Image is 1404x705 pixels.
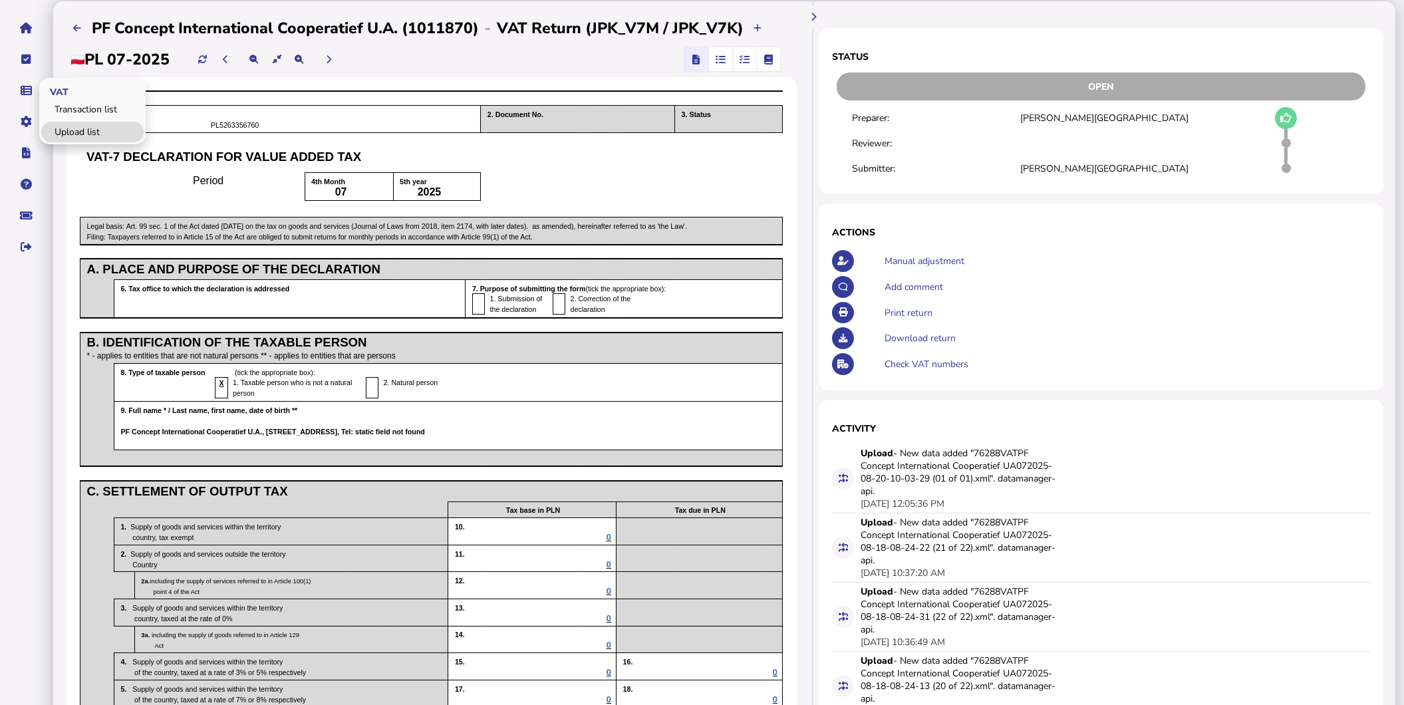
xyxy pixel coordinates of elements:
div: Print return [881,300,1370,326]
div: Download return [881,325,1370,351]
button: Sign out [13,233,41,261]
span: Act [141,642,164,649]
strong: Upload [861,585,893,598]
span: of the country, taxed at a rate of 7% or 8% respectively [120,696,306,704]
button: Data manager [13,76,41,104]
span: 3. Status [682,110,711,118]
span: Filing: Taxpayers referred to in Article 15 of the Act are obliged to submit returns for monthly ... [86,233,532,241]
span: C. SETTLEMENT OF OUTPUT TAX [86,484,287,498]
span: 2. Correction of the declaration [571,295,631,313]
strong: Upload [861,654,893,667]
span: X [219,379,223,387]
span: (tick the appropriate box): [585,285,666,293]
img: pl.png [71,55,84,65]
span: B. IDENTIFICATION OF THE TAXABLE PERSON [86,335,366,349]
button: Hide [803,6,825,28]
h1: Actions [832,226,1370,239]
i: Data for this filing changed [839,612,848,621]
div: - New data added "76288VATPF Concept International Cooperatief UA072025-08-18-08-24-13 (20 of 22)... [861,654,1060,705]
span: 0 [607,640,611,650]
span: Tax base in PLN [506,506,561,514]
button: Check VAT numbers on return. [832,353,854,375]
button: Developer hub links [13,139,41,167]
span: VAT-7 DECLARATION FOR VALUE ADDED TAX [86,150,361,164]
span: 6. Tax office to which the declaration is addressed [120,285,289,293]
span: Tax due in PLN [675,506,726,514]
div: - New data added "76288VATPF Concept International Cooperatief UA072025-08-18-08-24-22 (21 of 22)... [861,516,1060,567]
span: Supply of goods and services within the territory [132,685,283,693]
span: * - applies to entities that are not natural persons ** - applies to entities that are persons [86,351,395,360]
span: PL5263356760 [86,121,284,129]
span: Supply of goods and services within the territory [132,658,283,666]
i: Data for this filing changed [839,474,848,483]
button: Upload list [67,17,88,39]
button: Make the return view larger [288,49,310,70]
strong: Upload [861,516,893,529]
div: [PERSON_NAME][GEOGRAPHIC_DATA] [1020,112,1189,124]
span: 0 [607,532,611,542]
button: Upload transactions [747,17,769,39]
span: 07 [335,186,347,198]
button: Home [13,14,41,42]
span: 16. [623,658,633,666]
span: country, taxed at the rate of 0% [120,615,232,623]
div: [DATE] 10:37:20 AM [861,567,945,579]
span: 11. [455,550,504,558]
span: including the supply of services referred to in Article 100(1) [150,578,311,585]
span: 10. [455,523,504,531]
span: 1. Taxable person who is not a natural person [233,378,352,397]
i: Data manager [21,90,33,91]
span: 9. Full name * / Last name, first name, date of birth ** [120,406,297,414]
span: PF Concept International Cooperatief U.A., [STREET_ADDRESS], Tel: static field not found [120,428,424,436]
button: Refresh data for current period [192,49,213,70]
span: 13. [455,604,504,612]
button: Make an adjustment to this return. [832,250,854,272]
div: - [479,17,497,39]
div: Open [837,72,1365,100]
div: [DATE] 10:36:49 AM [861,636,945,648]
span: country, tax exempt [120,533,194,541]
span: 8. Type of taxable person [120,368,237,376]
div: - New data added "76288VATPF Concept International Cooperatief UA072025-08-18-08-24-31 (22 of 22)... [861,585,1060,636]
span: 18. [623,685,633,693]
h1: Activity [832,422,1370,435]
button: Mark as draft [1275,107,1297,129]
i: Data for this filing changed [839,681,848,690]
span: of the country, taxed at a rate of 3% or 5% respectively [120,668,306,676]
span: 5th year [400,178,427,186]
span: 0 [773,694,777,704]
a: Upload list [41,122,144,142]
div: Manual adjustment [881,248,1370,274]
mat-button-toggle: Return view [684,47,708,71]
button: Open printable view of return. [832,302,854,324]
span: 2. Document No. [488,110,630,118]
span: Supply of goods and services outside the territory [130,550,285,558]
button: Download return [832,327,854,349]
h2: PL 07-2025 [71,49,170,70]
button: Reset the return view [266,49,288,70]
h2: PF Concept International Cooperatief U.A. (1011870) [92,18,479,39]
span: 0 [607,613,611,623]
span: 0 [607,694,611,704]
div: Reviewer: [852,137,1020,150]
span: 17. [455,685,504,693]
div: [DATE] 12:05:36 PM [861,497,944,510]
div: Add comment [881,274,1370,300]
span: 5. [120,685,132,693]
span: 2. Natural person [384,378,438,386]
button: Help pages [13,170,41,198]
button: Previous period [215,49,237,70]
span: 3. [120,604,132,612]
button: Make a comment in the activity log. [832,276,854,298]
span: Country [120,561,163,569]
div: Submitter: [852,162,1020,175]
button: Raise a support ticket [13,202,41,229]
div: Check VAT numbers [881,351,1370,377]
span: 4th Month [311,178,345,186]
mat-button-toggle: Reconcilliation view by tax code [732,47,756,71]
span: 7. Purpose of submitting the form [472,285,586,293]
button: Tasks [13,45,41,73]
span: 15. [455,658,504,666]
button: Next period [318,49,340,70]
button: Manage settings [13,108,41,136]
